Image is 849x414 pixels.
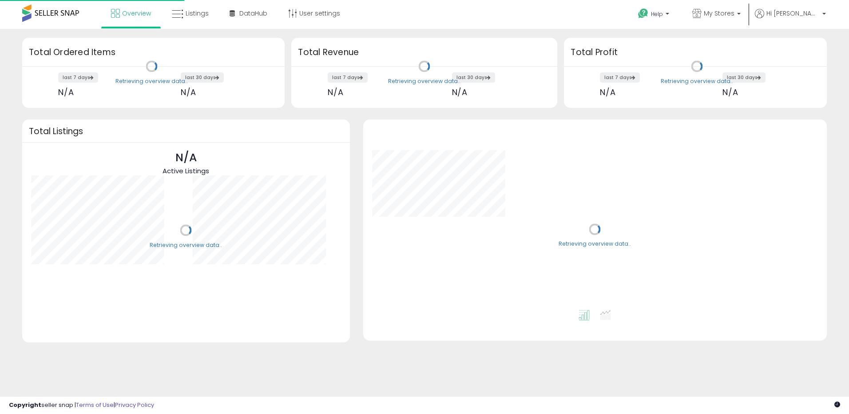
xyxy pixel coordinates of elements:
span: Help [651,10,663,18]
span: My Stores [704,9,734,18]
a: Help [631,1,678,29]
i: Get Help [638,8,649,19]
span: DataHub [239,9,267,18]
span: Overview [122,9,151,18]
div: Retrieving overview data.. [115,77,188,85]
div: Retrieving overview data.. [559,240,631,248]
div: Retrieving overview data.. [661,77,733,85]
a: Hi [PERSON_NAME] [755,9,826,29]
span: Hi [PERSON_NAME] [766,9,820,18]
span: Listings [186,9,209,18]
div: Retrieving overview data.. [150,241,222,249]
div: Retrieving overview data.. [388,77,460,85]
